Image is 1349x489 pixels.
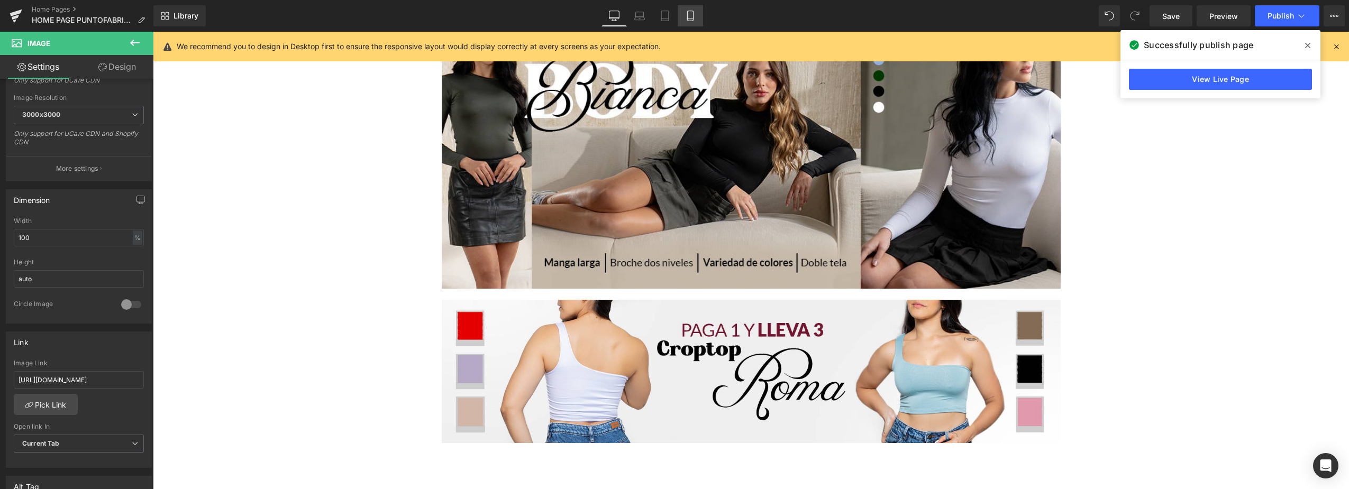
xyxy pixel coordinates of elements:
div: Only support for UCare CDN [14,76,144,91]
div: Height [14,259,144,266]
p: More settings [56,164,98,173]
input: auto [14,270,144,288]
button: More settings [6,156,151,181]
b: Current Tab [22,439,60,447]
a: Home Pages [32,5,153,14]
div: Link [14,332,29,347]
a: Pick Link [14,394,78,415]
a: Mobile [678,5,703,26]
div: Only support for UCare CDN and Shopify CDN [14,130,144,153]
a: Preview [1197,5,1251,26]
div: Open link In [14,423,144,430]
div: Image Resolution [14,94,144,102]
div: Width [14,217,144,225]
div: Image Link [14,359,144,367]
button: Publish [1255,5,1319,26]
span: Preview [1209,11,1238,22]
input: https://your-shop.myshopify.com [14,371,144,389]
button: More [1324,5,1345,26]
div: Dimension [14,190,50,205]
span: Successfully publish page [1144,39,1253,51]
div: Open Intercom Messenger [1313,453,1338,478]
a: View Live Page [1129,69,1312,90]
button: Undo [1099,5,1120,26]
span: HOME PAGE PUNTOFABRICA [32,16,133,24]
a: Tablet [652,5,678,26]
div: % [133,230,142,245]
input: auto [14,229,144,246]
a: Laptop [627,5,652,26]
span: Library [174,11,198,21]
span: Save [1162,11,1180,22]
span: Publish [1268,12,1294,20]
div: Circle Image [14,300,111,311]
a: Design [79,55,156,79]
span: Image [28,39,50,48]
p: We recommend you to design in Desktop first to ensure the responsive layout would display correct... [177,41,661,52]
button: Redo [1124,5,1145,26]
b: 3000x3000 [22,110,60,118]
a: New Library [153,5,206,26]
a: Desktop [601,5,627,26]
